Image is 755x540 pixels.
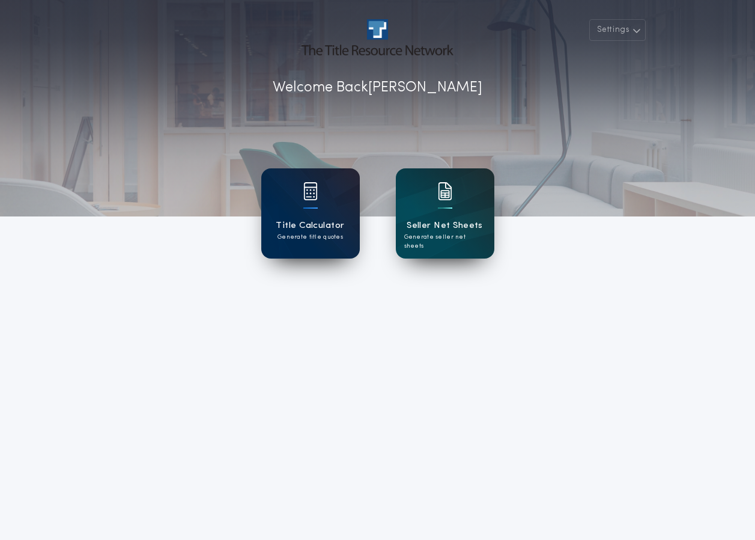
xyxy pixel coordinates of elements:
img: card icon [303,182,318,200]
button: Settings [589,19,646,41]
h1: Title Calculator [276,219,344,233]
a: card iconSeller Net SheetsGenerate seller net sheets [396,168,494,259]
a: card iconTitle CalculatorGenerate title quotes [261,168,360,259]
h1: Seller Net Sheets [407,219,483,233]
img: account-logo [302,19,453,55]
img: card icon [438,182,452,200]
p: Generate title quotes [277,233,343,242]
p: Generate seller net sheets [404,233,486,251]
p: Welcome Back [PERSON_NAME] [273,77,482,99]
